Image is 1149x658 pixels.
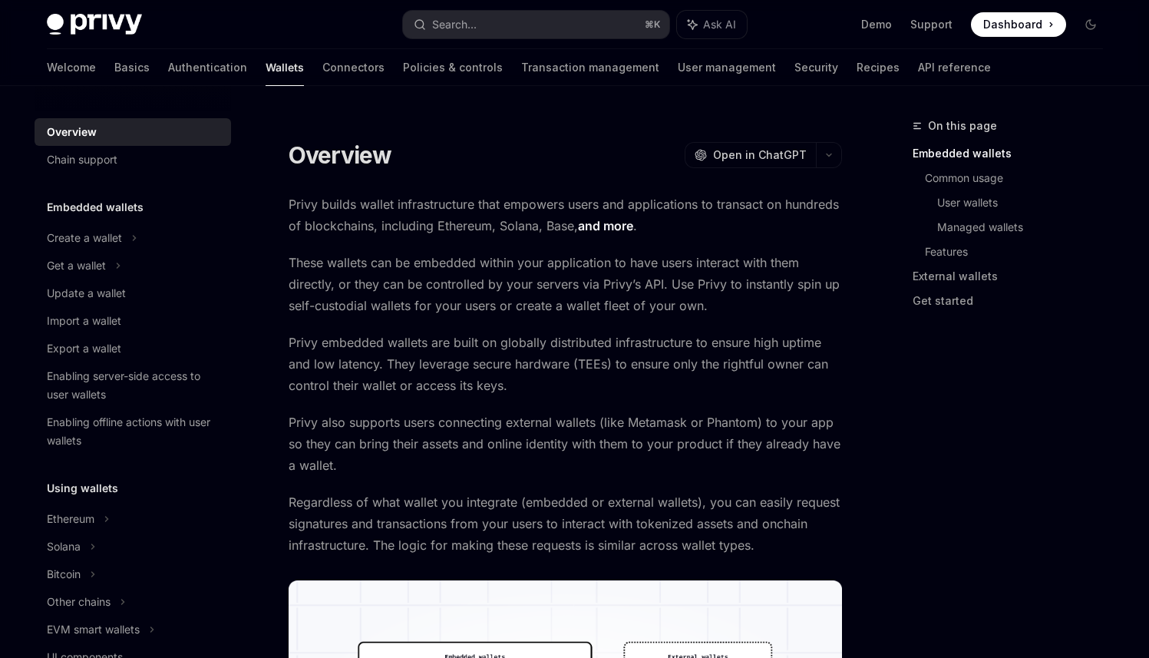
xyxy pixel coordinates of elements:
span: Dashboard [983,17,1042,32]
a: Security [794,49,838,86]
a: Embedded wallets [913,141,1115,166]
a: Enabling server-side access to user wallets [35,362,231,408]
div: Export a wallet [47,339,121,358]
h5: Using wallets [47,479,118,498]
a: User management [678,49,776,86]
h5: Embedded wallets [47,198,144,217]
a: External wallets [913,264,1115,289]
a: Common usage [925,166,1115,190]
span: Ask AI [703,17,736,32]
div: Enabling server-side access to user wallets [47,367,222,404]
span: Regardless of what wallet you integrate (embedded or external wallets), you can easily request si... [289,491,842,556]
a: Update a wallet [35,279,231,307]
div: Import a wallet [47,312,121,330]
a: Support [910,17,953,32]
a: API reference [918,49,991,86]
div: Update a wallet [47,284,126,303]
a: Chain support [35,146,231,174]
a: and more [578,218,633,234]
div: Bitcoin [47,565,81,584]
span: Open in ChatGPT [713,147,807,163]
button: Toggle dark mode [1078,12,1103,37]
div: Chain support [47,150,117,169]
a: Features [925,240,1115,264]
div: Search... [432,15,477,34]
a: Recipes [857,49,900,86]
button: Ask AI [677,11,747,38]
span: On this page [928,117,997,135]
div: Other chains [47,593,111,611]
a: Overview [35,118,231,146]
span: Privy builds wallet infrastructure that empowers users and applications to transact on hundreds o... [289,193,842,236]
a: Authentication [168,49,247,86]
span: ⌘ K [645,18,660,31]
div: Ethereum [47,510,94,528]
span: Privy also supports users connecting external wallets (like Metamask or Phantom) to your app so t... [289,412,842,476]
a: Welcome [47,49,96,86]
a: Enabling offline actions with user wallets [35,408,231,455]
img: dark logo [47,14,142,35]
button: Search...⌘K [403,11,669,38]
a: Wallets [266,49,304,86]
a: Import a wallet [35,307,231,335]
a: User wallets [937,190,1115,215]
h1: Overview [289,141,392,169]
a: Connectors [322,49,385,86]
div: Solana [47,537,81,556]
a: Get started [913,289,1115,313]
div: Get a wallet [47,256,106,275]
span: Privy embedded wallets are built on globally distributed infrastructure to ensure high uptime and... [289,332,842,396]
div: Overview [47,123,97,141]
div: Enabling offline actions with user wallets [47,413,222,450]
a: Export a wallet [35,335,231,362]
div: EVM smart wallets [47,620,140,639]
a: Basics [114,49,150,86]
div: Create a wallet [47,229,122,247]
a: Managed wallets [937,215,1115,240]
a: Dashboard [971,12,1066,37]
button: Open in ChatGPT [685,142,816,168]
span: These wallets can be embedded within your application to have users interact with them directly, ... [289,252,842,316]
a: Transaction management [521,49,659,86]
a: Policies & controls [403,49,503,86]
a: Demo [861,17,892,32]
